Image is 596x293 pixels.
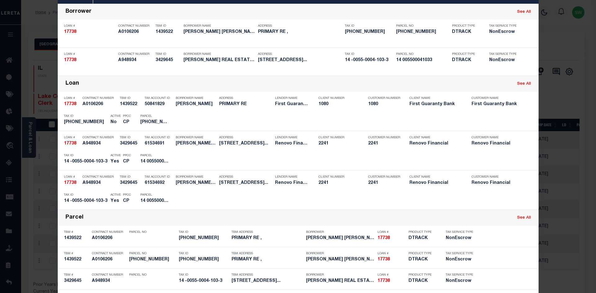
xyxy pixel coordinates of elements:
p: Tax ID [179,273,228,277]
strong: 17738 [64,181,76,185]
p: Client Name [409,96,462,100]
h5: 013-4136-7 [129,257,176,262]
h5: 3429645 [156,58,180,63]
p: PPCC [123,154,131,158]
p: Contract Number [83,96,117,100]
p: TBM ID [120,136,142,140]
p: Contract Number [92,273,126,277]
p: Product Type [409,252,436,255]
p: Borrower [306,273,374,277]
p: Tax ID [179,252,228,255]
h5: 1439522 [120,102,142,107]
h5: COLLINS REAL ESTATE & CONSTRUCT... [183,58,255,63]
p: Tax Account ID [145,136,173,140]
h5: NonEscrow [446,278,474,284]
p: TBM ID [156,52,180,56]
p: Parcel No [129,252,176,255]
h5: 17738 [64,180,79,186]
p: Active [111,154,121,158]
p: Product Type [409,273,436,277]
h5: 113 Vanira Avenue SE Atlanta, G... [258,58,342,63]
h5: 61534692 [145,180,173,186]
h5: CP [123,159,131,164]
h5: 2241 [368,141,399,146]
h5: 14 005500041033 [140,198,168,204]
h5: A948934 [92,278,126,284]
h5: Renovo Financial [275,180,309,186]
p: Parcel No [129,273,176,277]
p: PPCC [123,193,131,197]
a: See All [517,10,531,14]
p: TBM # [64,273,89,277]
p: Tax Service Type [489,24,520,28]
p: TBM Address [232,230,303,234]
h5: COLLINS REAL ESTATE & CONSTRUCT... [176,180,216,186]
h5: Renovo Financial [409,180,462,186]
h5: CP [123,198,131,204]
strong: 17738 [64,102,76,106]
p: TBM ID [156,24,180,28]
p: Parcel [140,114,168,118]
p: Client Number [318,96,359,100]
h5: 14 -0055-0004-103-3 [64,198,107,204]
h5: 3429645 [120,141,142,146]
p: Tax Service Type [446,230,474,234]
p: Product Type [409,230,436,234]
p: Borrower Name [176,136,216,140]
h5: 013-4136-7 [345,29,393,35]
p: Customer Name [472,175,524,179]
h5: RAY CHARLES [176,102,216,107]
h5: 17738 [377,278,405,284]
h5: CHARLES RAY HENDERSON SR [306,257,374,262]
p: Lender Name [275,136,309,140]
p: Borrower Name [176,96,216,100]
h5: Renovo Financial [409,141,462,146]
p: Borrower Name [183,24,255,28]
h5: 3429645 [120,180,142,186]
p: Lender Name [275,175,309,179]
h5: 50841829 [145,102,173,107]
h5: 2241 [318,180,359,186]
p: PPCC [123,114,131,118]
p: Client Number [318,175,359,179]
h5: 013-4136-7 [396,29,449,35]
p: Tax ID [179,230,228,234]
h5: 1439522 [64,236,89,241]
p: Tax ID [64,193,107,197]
h5: 113 Vanira Avenue SE Atlanta, G... [219,141,272,146]
h5: 113 Vanira Avenue SE Atlanta, G... [219,180,272,186]
p: Tax ID [345,52,393,56]
h5: 1439522 [156,29,180,35]
p: Parcel No [129,230,176,234]
p: Tax Service Type [446,273,474,277]
p: Tax ID [64,154,107,158]
p: Tax ID [345,24,393,28]
p: TBM ID [120,96,142,100]
h5: 17738 [377,236,405,241]
p: Client Number [318,136,359,140]
p: TBM Address [232,252,303,255]
h5: 2241 [368,180,399,186]
p: TBM ID [120,175,142,179]
h5: 17738 [64,102,79,107]
p: Tax Account ID [145,96,173,100]
h5: Renovo Financial [472,141,524,146]
p: Parcel [140,193,168,197]
h5: PRIMARY RE , [258,29,342,35]
p: Tax Service Type [489,52,520,56]
p: Client Name [409,136,462,140]
p: Loan # [64,136,79,140]
h5: CHARLES RAY HENDERSON SR [183,29,255,35]
a: See All [517,216,531,220]
p: Contract Number [118,24,152,28]
strong: 17738 [377,236,390,240]
h5: Renovo Financial [472,180,524,186]
h5: 1080 [318,102,359,107]
h5: CHARLES RAY HENDERSON SR [306,236,374,241]
div: Loan [65,80,79,87]
h5: NonEscrow [446,257,474,262]
h5: 1439522 [64,257,89,262]
p: Lender Name [275,96,309,100]
p: Loan # [377,273,405,277]
strong: 17738 [64,141,76,146]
